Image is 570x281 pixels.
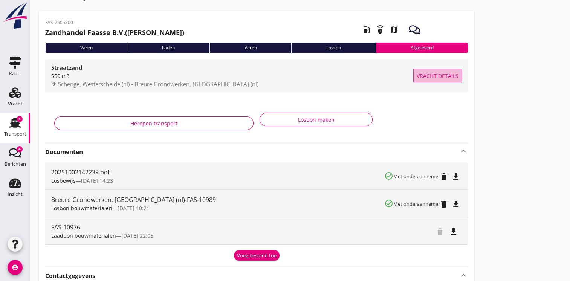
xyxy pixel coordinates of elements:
div: Inzicht [8,192,23,197]
button: Vracht details [413,69,462,82]
span: [DATE] 14:23 [81,177,113,184]
a: Straatzand550 m3Schenge, Westerschelde (nl) - Breure Grondwerken, [GEOGRAPHIC_DATA] (nl)Vracht de... [45,59,468,92]
i: check_circle_outline [384,171,393,180]
strong: Contactgegevens [45,272,95,280]
div: Lossen [291,43,375,53]
i: file_download [449,227,458,236]
div: 4 [17,116,23,122]
div: 20251002142239.pdf [51,168,384,177]
i: check_circle_outline [384,199,393,208]
div: Losbon maken [266,116,366,124]
small: Met onderaannemer [393,173,440,180]
div: Vracht [8,101,23,106]
div: Varen [209,43,291,53]
div: — [51,177,384,185]
i: file_download [451,200,460,209]
i: keyboard_arrow_up [459,270,468,280]
div: — [51,204,384,212]
div: Afgeleverd [376,43,468,53]
span: Schenge, Westerschelde (nl) - Breure Grondwerken, [GEOGRAPHIC_DATA] (nl) [58,80,258,88]
button: Voeg bestand toe [234,250,280,261]
div: FAS-10976 [51,223,385,232]
span: Losbewijs [51,177,76,184]
span: Vracht details [417,72,458,80]
div: Berichten [5,162,26,166]
strong: Straatzand [51,64,83,71]
div: Breure Grondwerken, [GEOGRAPHIC_DATA] (nl)-FAS-10989 [51,195,384,204]
h2: ([PERSON_NAME]) [45,27,184,38]
div: Laden [127,43,209,53]
div: Transport [4,131,26,136]
button: Heropen transport [54,116,254,130]
div: Heropen transport [61,119,247,127]
div: Varen [45,43,127,53]
i: file_download [451,172,460,181]
i: map [384,19,405,40]
i: account_circle [8,260,23,275]
small: Met onderaannemer [393,200,440,207]
div: — [51,232,385,240]
img: logo-small.a267ee39.svg [2,2,29,30]
div: 550 m3 [51,72,413,80]
strong: Documenten [45,148,459,156]
strong: Zandhandel Faasse B.V. [45,28,125,37]
i: delete [439,172,448,181]
div: Kaart [9,71,21,76]
span: [DATE] 10:21 [118,205,150,212]
i: local_gas_station [356,19,377,40]
i: emergency_share [370,19,391,40]
span: [DATE] 22:05 [121,232,153,239]
span: Losbon bouwmaterialen [51,205,112,212]
i: delete [439,200,448,209]
i: keyboard_arrow_up [459,147,468,156]
p: FAS-2505800 [45,19,184,26]
div: 4 [17,146,23,152]
span: Laadbon bouwmaterialen [51,232,116,239]
div: Voeg bestand toe [237,252,277,260]
button: Losbon maken [260,113,373,126]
